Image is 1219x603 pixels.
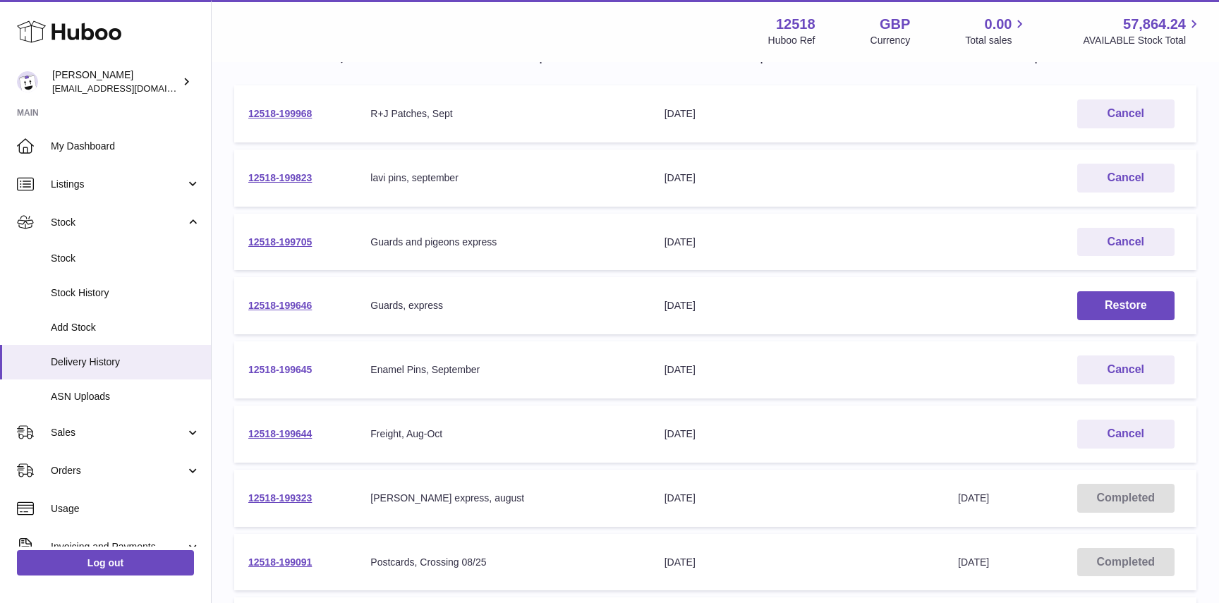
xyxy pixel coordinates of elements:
[768,34,815,47] div: Huboo Ref
[248,364,312,375] a: 12518-199645
[248,556,312,568] a: 12518-199091
[1123,15,1186,34] span: 57,864.24
[248,428,312,439] a: 12518-199644
[871,34,911,47] div: Currency
[51,426,186,439] span: Sales
[370,427,636,441] div: Freight, Aug-Oct
[248,492,312,504] a: 12518-199323
[248,108,312,119] a: 12518-199968
[958,556,989,568] span: [DATE]
[52,83,207,94] span: [EMAIL_ADDRESS][DOMAIN_NAME]
[51,216,186,229] span: Stock
[52,68,179,95] div: [PERSON_NAME]
[958,492,989,504] span: [DATE]
[1077,164,1175,193] button: Cancel
[51,178,186,191] span: Listings
[51,252,200,265] span: Stock
[1083,15,1202,47] a: 57,864.24 AVAILABLE Stock Total
[880,15,910,34] strong: GBP
[248,236,312,248] a: 12518-199705
[665,171,930,185] div: [DATE]
[1077,355,1175,384] button: Cancel
[1077,99,1175,128] button: Cancel
[776,15,815,34] strong: 12518
[51,355,200,369] span: Delivery History
[370,299,636,312] div: Guards, express
[965,34,1028,47] span: Total sales
[665,492,930,505] div: [DATE]
[17,550,194,575] a: Log out
[985,15,1012,34] span: 0.00
[665,236,930,249] div: [DATE]
[17,71,38,92] img: caitlin@fancylamp.co
[665,299,930,312] div: [DATE]
[51,502,200,516] span: Usage
[370,363,636,377] div: Enamel Pins, September
[370,236,636,249] div: Guards and pigeons express
[665,556,930,569] div: [DATE]
[1077,291,1175,320] button: Restore
[1077,420,1175,449] button: Cancel
[665,427,930,441] div: [DATE]
[51,140,200,153] span: My Dashboard
[665,107,930,121] div: [DATE]
[370,171,636,185] div: lavi pins, september
[51,390,200,403] span: ASN Uploads
[51,540,186,554] span: Invoicing and Payments
[1077,228,1175,257] button: Cancel
[370,107,636,121] div: R+J Patches, Sept
[965,15,1028,47] a: 0.00 Total sales
[1083,34,1202,47] span: AVAILABLE Stock Total
[370,492,636,505] div: [PERSON_NAME] express, august
[51,286,200,300] span: Stock History
[51,321,200,334] span: Add Stock
[248,300,312,311] a: 12518-199646
[51,464,186,477] span: Orders
[665,363,930,377] div: [DATE]
[370,556,636,569] div: Postcards, Crossing 08/25
[248,172,312,183] a: 12518-199823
